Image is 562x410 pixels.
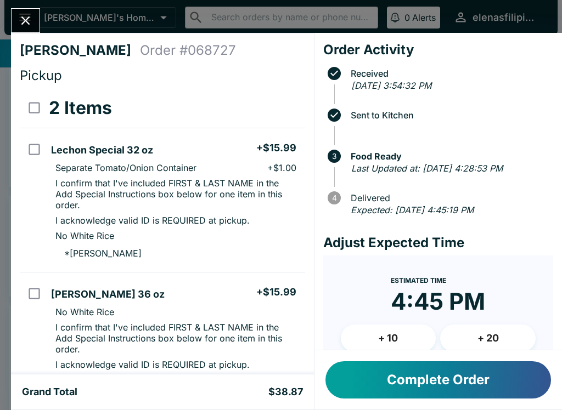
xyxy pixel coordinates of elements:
p: + $1.00 [267,162,296,173]
em: [DATE] 3:54:32 PM [351,80,431,91]
p: I acknowledge valid ID is REQUIRED at pickup. [55,215,250,226]
p: Separate Tomato/Onion Container [55,162,196,173]
time: 4:45 PM [391,287,485,316]
h4: Adjust Expected Time [323,235,553,251]
h4: Order # 068727 [140,42,236,59]
h3: 2 Items [49,97,112,119]
p: I confirm that I've included FIRST & LAST NAME in the Add Special Instructions box below for one ... [55,178,296,210]
p: * [PERSON_NAME] [55,248,142,259]
h4: Order Activity [323,42,553,58]
p: No White Rice [55,306,114,317]
p: No White Rice [55,230,114,241]
h5: Lechon Special 32 oz [51,144,153,157]
button: Close [12,9,40,32]
em: Last Updated at: [DATE] 4:28:53 PM [351,163,503,174]
p: I confirm that I've included FIRST & LAST NAME in the Add Special Instructions box below for one ... [55,322,296,355]
button: Complete Order [325,361,551,398]
h5: Grand Total [22,385,77,398]
text: 4 [331,193,336,202]
span: Food Ready [345,151,553,161]
button: + 20 [440,324,536,352]
span: Pickup [20,67,62,83]
h5: + $15.99 [256,286,296,299]
h5: + $15.99 [256,141,296,155]
h5: [PERSON_NAME] 36 oz [51,288,165,301]
h5: $38.87 [268,385,303,398]
p: I acknowledge valid ID is REQUIRED at pickup. [55,359,250,370]
em: Expected: [DATE] 4:45:19 PM [351,204,474,215]
span: Received [345,69,553,78]
button: + 10 [341,324,436,352]
span: Estimated Time [391,276,446,284]
text: 3 [332,152,336,161]
table: orders table [20,88,305,401]
span: Sent to Kitchen [345,110,553,120]
h4: [PERSON_NAME] [20,42,140,59]
span: Delivered [345,193,553,203]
